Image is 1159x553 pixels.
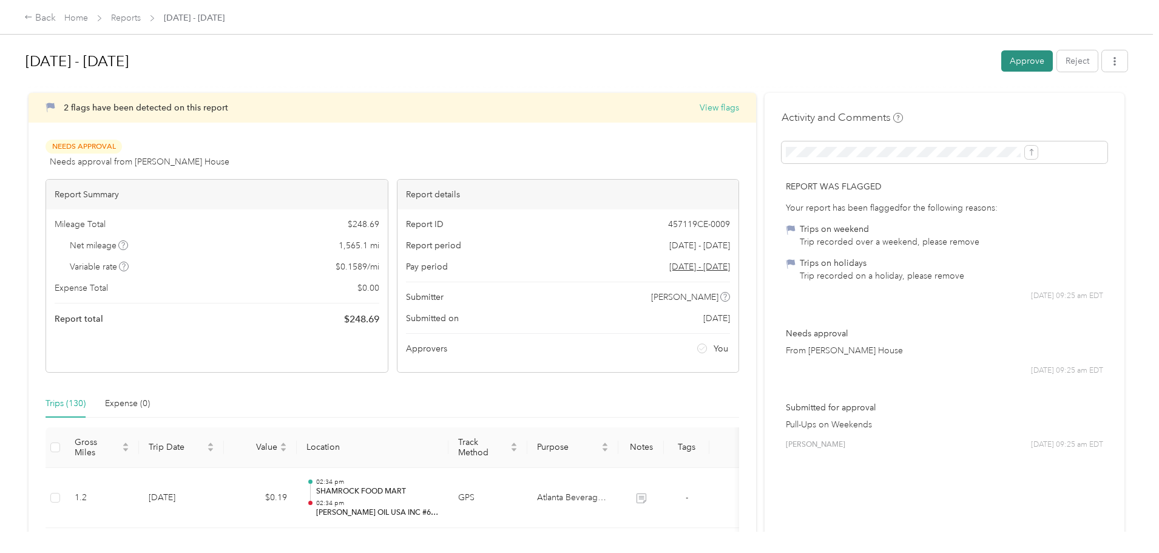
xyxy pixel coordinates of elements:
[397,180,739,209] div: Report details
[1057,50,1098,72] button: Reject
[406,239,461,252] span: Report period
[800,257,964,270] div: Trips on holidays
[786,418,1103,431] p: Pull-Ups on Weekends
[70,239,129,252] span: Net mileage
[527,468,618,529] td: Atlanta Beverage Company
[406,312,459,325] span: Submitted on
[139,468,224,529] td: [DATE]
[122,441,129,448] span: caret-up
[46,140,122,154] span: Needs Approval
[46,397,86,410] div: Trips (130)
[669,260,730,273] span: Go to pay period
[348,218,379,231] span: $ 248.69
[224,468,297,529] td: $0.19
[64,103,228,113] span: 2 flags have been detected on this report
[458,437,508,458] span: Track Method
[25,47,993,76] h1: Sep 1 - 30, 2025
[1001,50,1053,72] button: Approve
[55,282,108,294] span: Expense Total
[164,12,225,24] span: [DATE] - [DATE]
[24,11,56,25] div: Back
[800,270,964,282] div: Trip recorded on a holiday, please remove
[75,437,120,458] span: Gross Miles
[448,468,527,529] td: GPS
[1031,291,1103,302] span: [DATE] 09:25 am EDT
[800,223,979,236] div: Trips on weekend
[664,427,709,468] th: Tags
[357,282,379,294] span: $ 0.00
[234,442,277,452] span: Value
[280,441,287,448] span: caret-up
[786,439,845,450] span: [PERSON_NAME]
[510,441,518,448] span: caret-up
[336,260,379,273] span: $ 0.1589 / mi
[406,342,447,355] span: Approvers
[207,441,214,448] span: caret-up
[64,13,88,23] a: Home
[55,218,106,231] span: Mileage Total
[800,236,979,248] div: Trip recorded over a weekend, please remove
[601,446,609,453] span: caret-down
[70,260,129,273] span: Variable rate
[105,397,150,410] div: Expense (0)
[786,401,1103,414] p: Submitted for approval
[651,291,718,304] span: [PERSON_NAME]
[139,427,224,468] th: Trip Date
[55,313,103,325] span: Report total
[601,441,609,448] span: caret-up
[786,344,1103,357] p: From [PERSON_NAME] House
[700,101,739,114] button: View flags
[297,427,448,468] th: Location
[448,427,527,468] th: Track Method
[1091,485,1159,553] iframe: Everlance-gr Chat Button Frame
[111,13,141,23] a: Reports
[46,180,388,209] div: Report Summary
[316,507,439,518] p: [PERSON_NAME] OIL USA INC #6862
[618,427,664,468] th: Notes
[224,427,297,468] th: Value
[122,446,129,453] span: caret-down
[344,312,379,327] span: $ 248.69
[668,218,730,231] span: 457119CE-0009
[50,155,229,168] span: Needs approval from [PERSON_NAME] House
[714,342,728,355] span: You
[669,239,730,252] span: [DATE] - [DATE]
[316,499,439,507] p: 02:34 pm
[782,110,903,125] h4: Activity and Comments
[149,442,204,452] span: Trip Date
[686,492,688,503] span: -
[406,260,448,273] span: Pay period
[207,446,214,453] span: caret-down
[406,218,444,231] span: Report ID
[316,478,439,486] p: 02:34 pm
[510,446,518,453] span: caret-down
[280,446,287,453] span: caret-down
[406,291,444,304] span: Submitter
[339,239,379,252] span: 1,565.1 mi
[65,427,139,468] th: Gross Miles
[1031,439,1103,450] span: [DATE] 09:25 am EDT
[65,468,139,529] td: 1.2
[316,486,439,497] p: SHAMROCK FOOD MART
[537,442,599,452] span: Purpose
[1031,365,1103,376] span: [DATE] 09:25 am EDT
[527,427,618,468] th: Purpose
[786,180,1103,193] p: Report was flagged
[703,312,730,325] span: [DATE]
[786,202,1103,214] div: Your report has been flagged for the following reasons:
[786,327,1103,340] p: Needs approval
